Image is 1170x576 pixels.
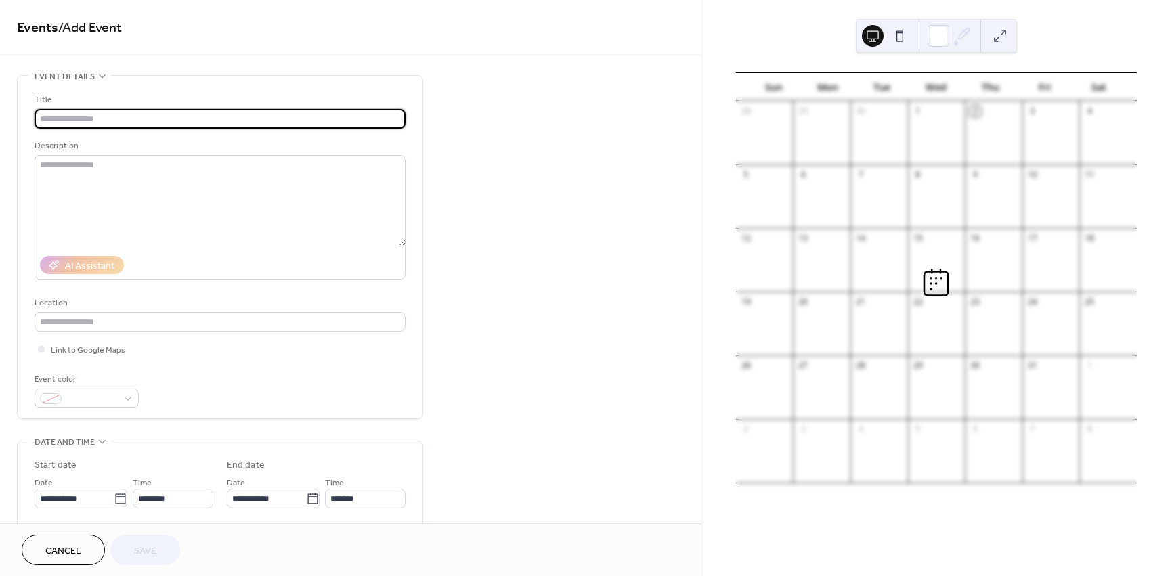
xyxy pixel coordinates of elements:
[1084,106,1096,117] div: 4
[970,233,981,244] div: 16
[855,106,867,117] div: 30
[1072,73,1126,101] div: Sat
[855,169,867,181] div: 7
[740,169,752,181] div: 5
[970,360,981,372] div: 30
[740,233,752,244] div: 12
[909,73,963,101] div: Wed
[855,233,867,244] div: 14
[35,139,403,153] div: Description
[912,296,924,308] div: 22
[35,296,403,310] div: Location
[1026,169,1038,181] div: 10
[740,296,752,308] div: 19
[912,233,924,244] div: 15
[855,296,867,308] div: 21
[1084,296,1096,308] div: 25
[325,476,344,490] span: Time
[912,106,924,117] div: 1
[1026,296,1038,308] div: 24
[1018,73,1072,101] div: Fri
[912,424,924,435] div: 5
[798,360,809,372] div: 27
[1026,424,1038,435] div: 7
[970,296,981,308] div: 23
[970,424,981,435] div: 6
[133,476,152,490] span: Time
[1084,424,1096,435] div: 8
[798,106,809,117] div: 29
[798,296,809,308] div: 20
[970,106,981,117] div: 2
[227,476,245,490] span: Date
[35,93,403,107] div: Title
[227,458,265,472] div: End date
[801,73,855,101] div: Mon
[798,169,809,181] div: 6
[1026,106,1038,117] div: 3
[855,73,909,101] div: Tue
[58,15,122,41] span: / Add Event
[740,106,752,117] div: 28
[747,73,801,101] div: Sun
[1084,360,1096,372] div: 1
[1084,233,1096,244] div: 18
[17,15,58,41] a: Events
[22,535,105,565] button: Cancel
[35,435,95,449] span: Date and time
[855,424,867,435] div: 4
[912,169,924,181] div: 8
[35,372,136,386] div: Event color
[35,458,77,472] div: Start date
[35,476,53,490] span: Date
[1026,360,1038,372] div: 31
[45,544,81,558] span: Cancel
[798,233,809,244] div: 13
[1084,169,1096,181] div: 11
[1026,233,1038,244] div: 17
[740,360,752,372] div: 26
[912,360,924,372] div: 29
[963,73,1018,101] div: Thu
[740,424,752,435] div: 2
[798,424,809,435] div: 3
[51,343,125,357] span: Link to Google Maps
[970,169,981,181] div: 9
[35,70,95,84] span: Event details
[855,360,867,372] div: 28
